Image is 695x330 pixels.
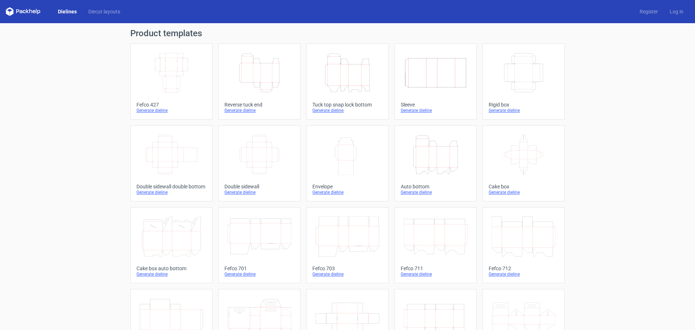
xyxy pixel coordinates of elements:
[306,43,388,120] a: Tuck top snap lock bottomGenerate dieline
[401,189,471,195] div: Generate dieline
[306,125,388,201] a: EnvelopeGenerate dieline
[224,184,294,189] div: Double sidewall
[218,43,300,120] a: Reverse tuck endGenerate dieline
[401,271,471,277] div: Generate dieline
[489,108,559,113] div: Generate dieline
[136,266,206,271] div: Cake box auto bottom
[130,43,212,120] a: Fefco 427Generate dieline
[401,184,471,189] div: Auto bottom
[52,8,83,15] a: Dielines
[395,207,477,283] a: Fefco 711Generate dieline
[664,8,689,15] a: Log in
[312,108,382,113] div: Generate dieline
[136,108,206,113] div: Generate dieline
[483,43,565,120] a: Rigid boxGenerate dieline
[306,207,388,283] a: Fefco 703Generate dieline
[130,125,212,201] a: Double sidewall double bottomGenerate dieline
[483,125,565,201] a: Cake boxGenerate dieline
[395,125,477,201] a: Auto bottomGenerate dieline
[401,108,471,113] div: Generate dieline
[401,266,471,271] div: Fefco 711
[489,266,559,271] div: Fefco 712
[483,207,565,283] a: Fefco 712Generate dieline
[224,189,294,195] div: Generate dieline
[224,271,294,277] div: Generate dieline
[136,189,206,195] div: Generate dieline
[218,207,300,283] a: Fefco 701Generate dieline
[83,8,126,15] a: Diecut layouts
[136,102,206,108] div: Fefco 427
[312,184,382,189] div: Envelope
[489,184,559,189] div: Cake box
[130,29,565,38] h1: Product templates
[312,102,382,108] div: Tuck top snap lock bottom
[489,271,559,277] div: Generate dieline
[224,102,294,108] div: Reverse tuck end
[312,266,382,271] div: Fefco 703
[224,266,294,271] div: Fefco 701
[224,108,294,113] div: Generate dieline
[634,8,664,15] a: Register
[136,184,206,189] div: Double sidewall double bottom
[130,207,212,283] a: Cake box auto bottomGenerate dieline
[489,189,559,195] div: Generate dieline
[312,189,382,195] div: Generate dieline
[401,102,471,108] div: Sleeve
[395,43,477,120] a: SleeveGenerate dieline
[136,271,206,277] div: Generate dieline
[218,125,300,201] a: Double sidewallGenerate dieline
[312,271,382,277] div: Generate dieline
[489,102,559,108] div: Rigid box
